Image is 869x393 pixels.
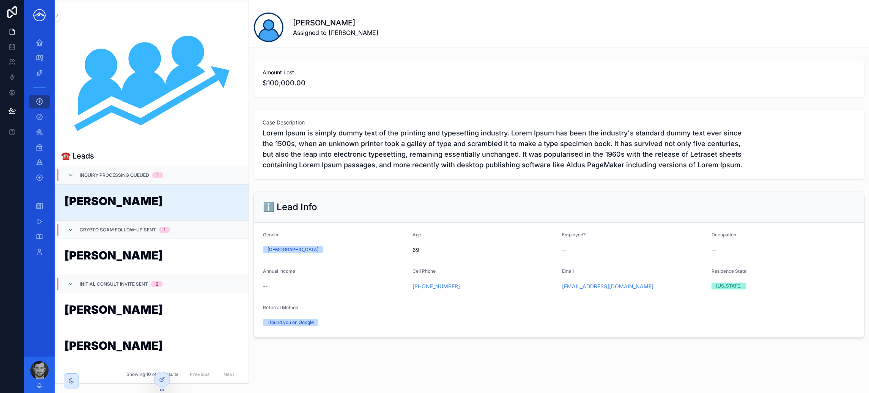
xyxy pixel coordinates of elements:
span: Crypto scam follow-up sent [80,227,156,233]
span: Lorem Ipsum is simply dummy text of the printing and typesetting industry. Lorem Ipsum has been t... [263,128,855,170]
div: scrollable content [24,30,55,269]
div: 2 [156,281,158,287]
h1: [PERSON_NAME] [65,250,239,264]
span: $100,000.00 [263,78,855,88]
a: [PERSON_NAME] [55,184,249,220]
h1: [PERSON_NAME] [65,304,239,318]
span: -- [263,283,268,290]
span: Gender [263,232,279,237]
span: -- [562,246,567,254]
span: Assigned to [PERSON_NAME] [293,28,378,37]
div: I found you on Google [268,319,314,326]
div: 1 [164,227,165,233]
h1: [PERSON_NAME] [293,17,378,28]
a: [PHONE_NUMBER] [412,283,460,290]
a: [PERSON_NAME] [55,239,249,275]
a: [PERSON_NAME] [55,329,249,365]
img: App logo [30,9,49,21]
a: [PERSON_NAME] [55,293,249,329]
h2: ℹ️ Lead Info [263,201,317,213]
span: Amount Lost [263,69,855,76]
span: Annual Income [263,268,295,274]
div: 1 [157,172,159,178]
span: Age [412,232,421,237]
h1: ☎️ Leads [61,151,94,161]
span: -- [712,246,716,254]
div: [US_STATE] [716,283,741,289]
span: Residence State [712,268,746,274]
h1: [PERSON_NAME] [65,340,239,354]
span: Referral Method [263,305,298,310]
h1: [PERSON_NAME] [65,195,239,210]
span: Cell Phone [412,268,436,274]
span: Initial Consult Invite Sent [80,281,148,287]
span: 69 [412,246,556,254]
span: Email [562,268,574,274]
span: Case Description [263,119,855,126]
div: [DEMOGRAPHIC_DATA] [268,246,318,253]
span: Showing 10 of 10 results [126,371,178,377]
span: Inquiry Processing Queued [80,172,149,178]
a: [EMAIL_ADDRESS][DOMAIN_NAME] [562,283,653,290]
span: Employed? [562,232,586,237]
span: Occupation [712,232,736,237]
